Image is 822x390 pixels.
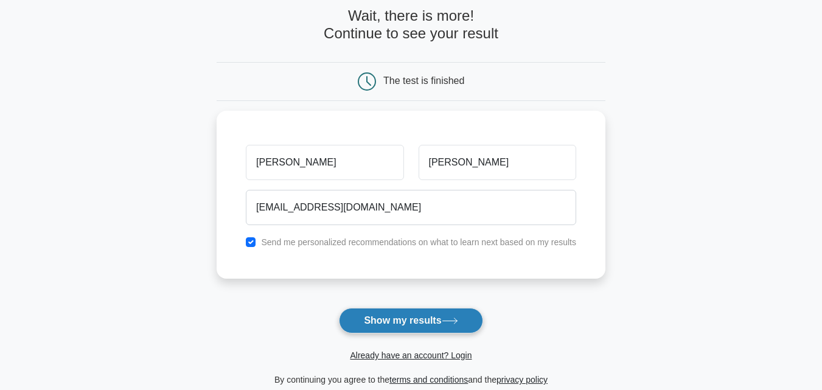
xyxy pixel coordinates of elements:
[389,375,468,385] a: terms and conditions
[246,190,576,225] input: Email
[261,237,576,247] label: Send me personalized recommendations on what to learn next based on my results
[339,308,482,333] button: Show my results
[246,145,403,180] input: First name
[350,350,472,360] a: Already have an account? Login
[217,7,605,43] h4: Wait, there is more! Continue to see your result
[383,75,464,86] div: The test is finished
[419,145,576,180] input: Last name
[209,372,613,387] div: By continuing you agree to the and the
[496,375,548,385] a: privacy policy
